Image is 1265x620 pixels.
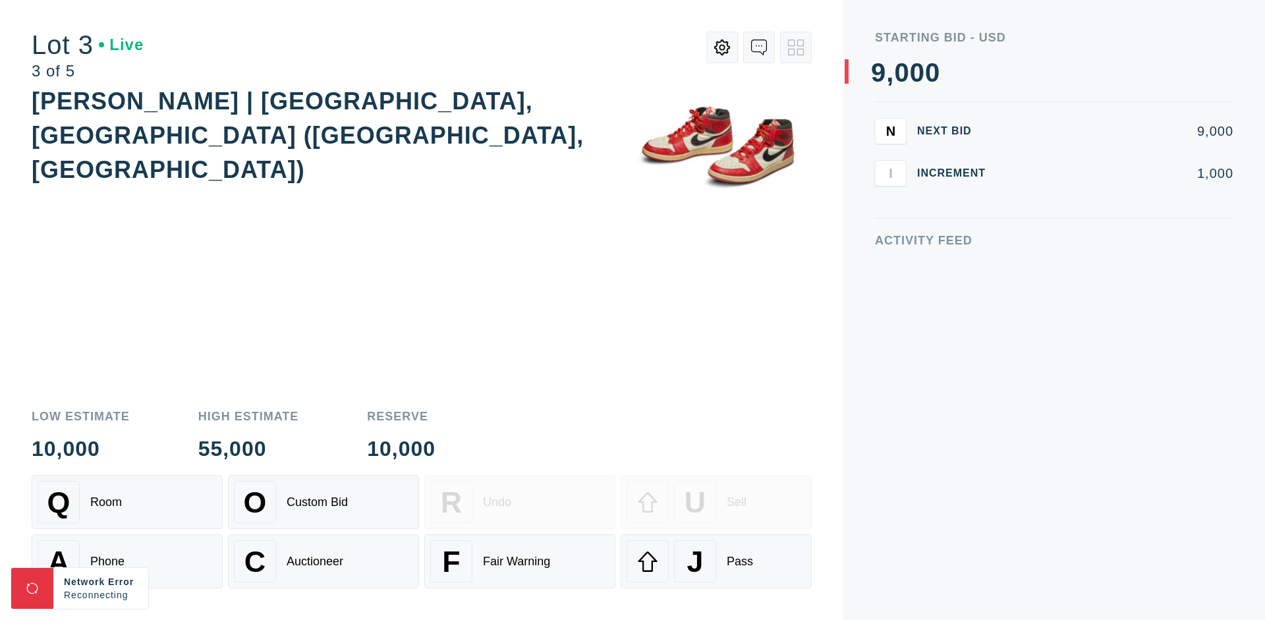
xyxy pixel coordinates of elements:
span: R [441,486,462,519]
div: Custom Bid [287,495,348,509]
button: USell [621,475,812,529]
span: Q [47,486,70,519]
button: APhone [32,534,223,588]
div: 3 of 5 [32,63,144,79]
div: Pass [727,555,753,569]
span: O [244,486,267,519]
div: [PERSON_NAME] | [GEOGRAPHIC_DATA], [GEOGRAPHIC_DATA] ([GEOGRAPHIC_DATA], [GEOGRAPHIC_DATA]) [32,88,584,183]
div: Fair Warning [483,555,550,569]
div: Room [90,495,122,509]
div: Auctioneer [287,555,343,569]
div: Starting Bid - USD [875,32,1233,43]
button: FFair Warning [424,534,615,588]
div: Low Estimate [32,410,130,422]
div: Increment [917,168,996,179]
span: A [48,545,69,578]
div: 1,000 [1007,167,1233,180]
div: Reconnecting [64,588,138,602]
button: N [875,118,907,144]
button: JPass [621,534,812,588]
div: Network Error [64,575,138,588]
div: Live [99,37,144,53]
div: Lot 3 [32,32,144,58]
div: , [886,59,894,323]
span: I [889,165,893,181]
div: High Estimate [198,410,299,422]
button: OCustom Bid [228,475,419,529]
span: J [687,545,703,578]
div: 9,000 [1007,125,1233,138]
div: Activity Feed [875,235,1233,246]
div: Undo [483,495,511,509]
span: N [886,123,895,138]
div: 0 [894,59,909,86]
div: Next Bid [917,126,996,136]
div: Sell [727,495,746,509]
div: 0 [925,59,940,86]
div: 10,000 [32,438,130,459]
span: C [244,545,266,578]
button: RUndo [424,475,615,529]
button: CAuctioneer [228,534,419,588]
div: 10,000 [367,438,436,459]
div: 0 [910,59,925,86]
span: F [442,545,460,578]
div: Phone [90,555,125,569]
div: 9 [871,59,886,86]
div: Reserve [367,410,436,422]
button: QRoom [32,475,223,529]
span: U [685,486,706,519]
div: 55,000 [198,438,299,459]
button: I [875,160,907,186]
